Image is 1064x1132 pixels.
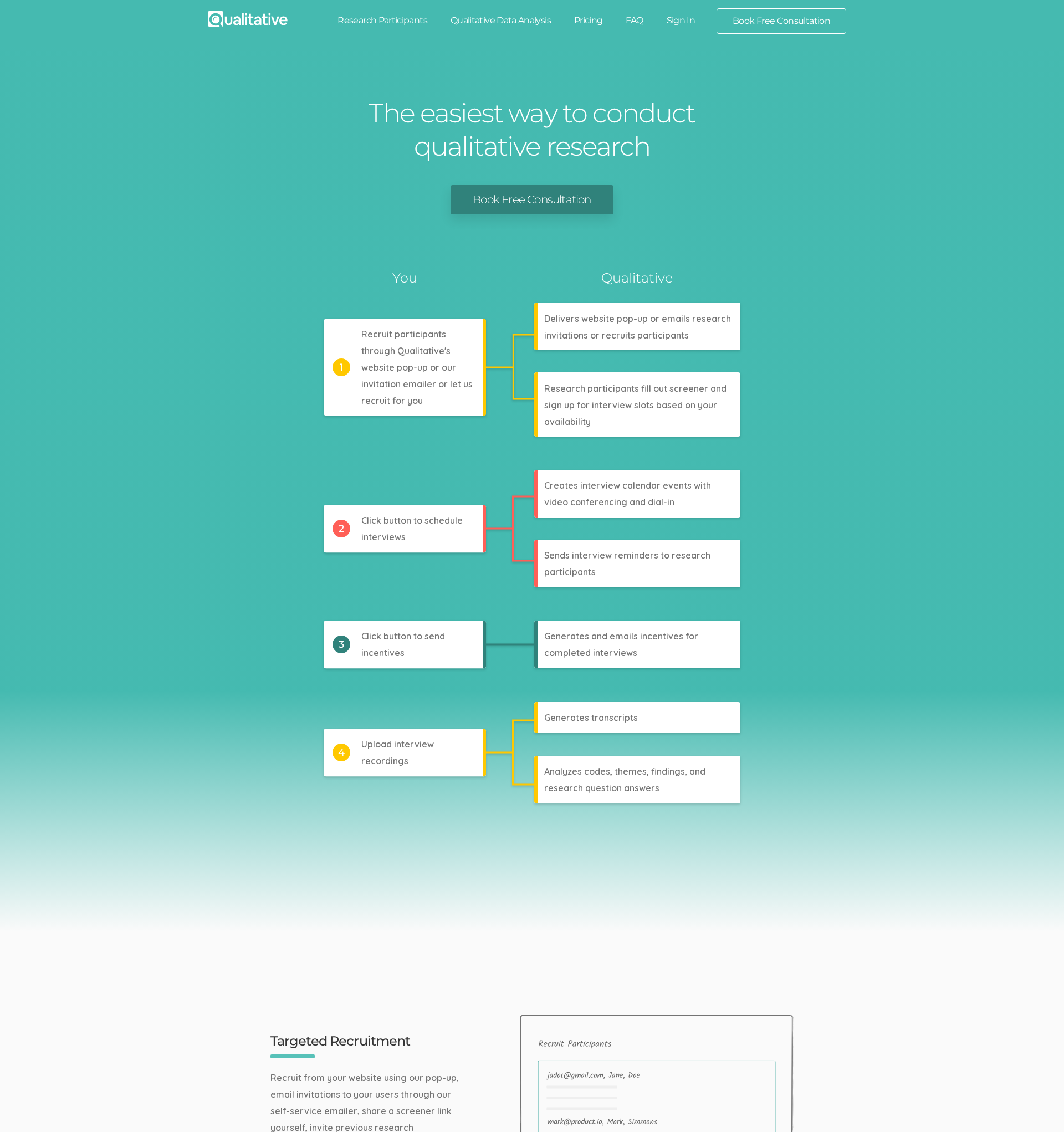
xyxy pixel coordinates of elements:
a: Qualitative Data Analysis [439,8,562,33]
tspan: Upload interview [361,739,434,750]
tspan: research question answers [544,782,659,793]
a: Pricing [562,8,615,33]
tspan: participants [544,566,596,577]
tspan: incentives [361,647,405,658]
tspan: through Qualitative's [361,345,451,356]
tspan: Recruit participants [361,329,446,340]
tspan: Click button to schedule [361,515,463,526]
tspan: invitation emailer or let us [361,378,473,390]
tspan: You [392,270,417,286]
tspan: 4 [338,746,345,759]
tspan: Generates and emails incentives for [544,631,698,642]
tspan: invitations or recruits participants [544,330,689,341]
tspan: video conferencing and dial-in [544,496,674,508]
img: Qualitative [208,11,288,27]
h3: Targeted Recruitment [270,1034,464,1048]
a: Research Participants [326,8,439,33]
tspan: 1 [340,361,344,373]
tspan: Delivers website pop-up or emails research [544,313,731,324]
tspan: recordings [361,755,408,766]
tspan: completed interviews [544,647,637,658]
tspan: availability [544,416,591,427]
h1: The easiest way to conduct qualitative research [366,96,698,163]
tspan: interviews [361,531,406,542]
tspan: Generates transcripts [544,712,638,723]
tspan: 3 [339,638,344,650]
a: FAQ [614,8,654,33]
tspan: Qualitative [601,270,673,286]
tspan: Click button to send [361,631,445,642]
tspan: Research participants fill out screener and [544,383,727,394]
tspan: Sends interview reminders to research [544,550,710,561]
a: Book Free Consultation [717,9,846,33]
tspan: recruit for you [361,395,423,406]
tspan: Analyzes codes, themes, findings, and [544,766,705,777]
a: Sign In [655,8,707,33]
tspan: website pop-up or our [361,362,456,373]
a: Book Free Consultation [451,185,613,214]
tspan: 2 [339,523,344,535]
tspan: sign up for interview slots based on your [544,399,717,411]
tspan: Creates interview calendar events with [544,480,711,491]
